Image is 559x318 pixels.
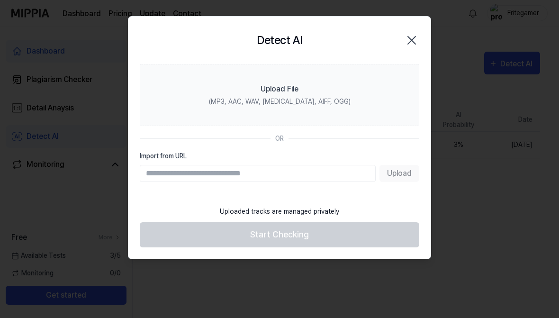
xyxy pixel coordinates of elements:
div: (MP3, AAC, WAV, [MEDICAL_DATA], AIFF, OGG) [209,97,351,107]
h2: Detect AI [257,32,303,49]
div: Upload File [261,83,298,95]
div: Uploaded tracks are managed privately [214,201,345,222]
label: Import from URL [140,151,419,161]
div: OR [275,134,284,144]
